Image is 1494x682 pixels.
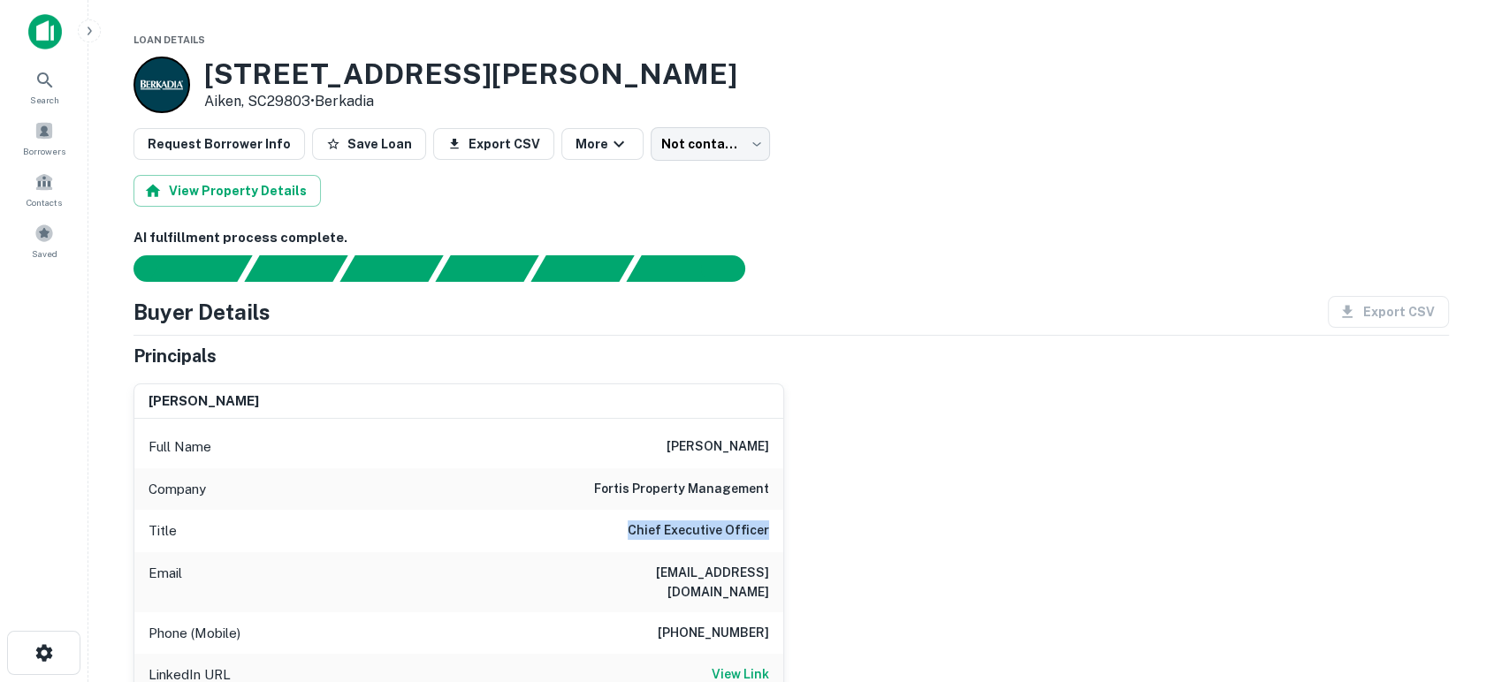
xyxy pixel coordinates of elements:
span: Saved [32,246,57,261]
h6: [PERSON_NAME] [667,436,769,458]
p: Company [149,479,206,500]
a: Saved [5,216,83,264]
p: Email [149,563,182,602]
h6: [PERSON_NAME] [149,391,259,412]
span: Contacts [27,195,62,209]
button: Save Loan [312,128,426,160]
img: capitalize-icon.png [28,14,62,49]
button: Export CSV [433,128,554,160]
div: Not contacted [651,127,770,161]
p: Phone (Mobile) [149,623,240,644]
button: View Property Details [133,175,321,207]
div: AI fulfillment process complete. [627,255,766,282]
h6: [EMAIL_ADDRESS][DOMAIN_NAME] [557,563,769,602]
a: Borrowers [5,114,83,162]
div: Principals found, still searching for contact information. This may take time... [530,255,634,282]
button: Request Borrower Info [133,128,305,160]
div: Sending borrower request to AI... [112,255,245,282]
a: Contacts [5,165,83,213]
h5: Principals [133,343,217,369]
span: Search [30,93,59,107]
p: Aiken, SC29803 • [204,91,737,112]
a: Berkadia [315,93,374,110]
div: Principals found, AI now looking for contact information... [435,255,538,282]
iframe: Chat Widget [1406,541,1494,625]
div: Your request is received and processing... [244,255,347,282]
h6: Chief Executive Officer [628,520,769,542]
h6: fortis property management [594,479,769,500]
a: Search [5,63,83,110]
button: More [561,128,644,160]
h6: AI fulfillment process complete. [133,228,1449,248]
div: Documents found, AI parsing details... [339,255,443,282]
h4: Buyer Details [133,296,271,328]
span: Borrowers [23,144,65,158]
span: Loan Details [133,34,205,45]
h6: [PHONE_NUMBER] [658,623,769,644]
h3: [STREET_ADDRESS][PERSON_NAME] [204,57,737,91]
p: Title [149,520,177,542]
p: Full Name [149,436,211,458]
